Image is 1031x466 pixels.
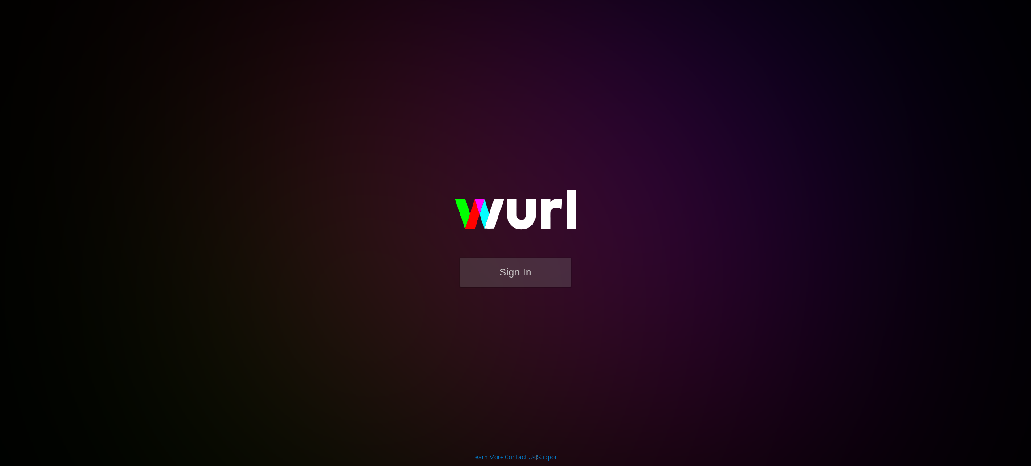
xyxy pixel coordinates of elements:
[472,453,503,461] a: Learn More
[537,453,559,461] a: Support
[426,170,605,257] img: wurl-logo-on-black-223613ac3d8ba8fe6dc639794a292ebdb59501304c7dfd60c99c58986ef67473.svg
[460,258,571,287] button: Sign In
[472,453,559,462] div: | |
[505,453,536,461] a: Contact Us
